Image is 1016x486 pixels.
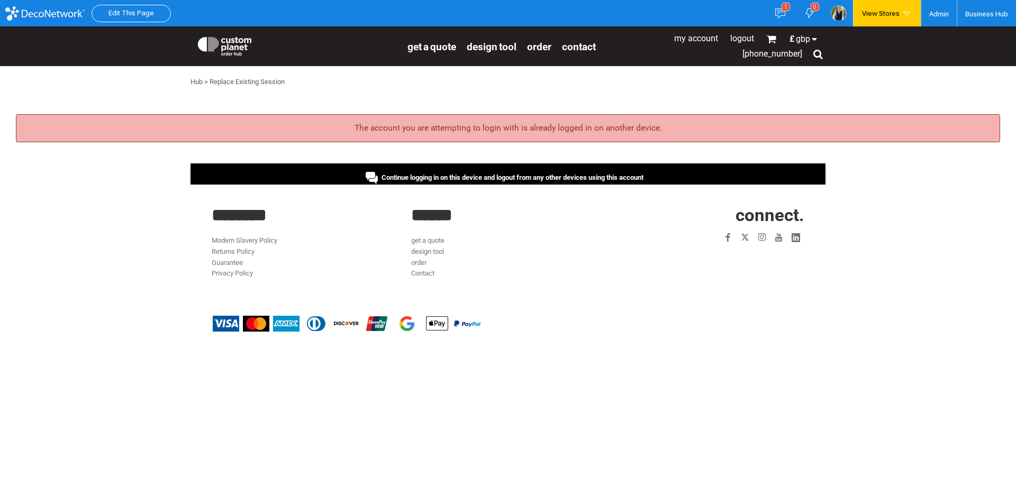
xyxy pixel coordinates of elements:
[190,29,402,61] a: Custom Planet
[411,236,444,244] a: get a quote
[411,259,427,267] a: order
[213,316,239,332] img: Visa
[273,316,300,332] img: American Express
[394,316,420,332] img: Google Pay
[196,34,253,56] img: Custom Planet
[411,269,434,277] a: Contact
[658,252,804,265] iframe: Customer reviews powered by Trustpilot
[811,3,819,11] div: 0
[742,49,802,59] span: [PHONE_NUMBER]
[204,77,208,88] div: >
[454,320,480,327] img: PayPal
[212,259,243,267] a: Guarantee
[333,316,360,332] img: Discover
[407,41,456,53] span: get a quote
[411,247,444,255] a: design tool
[212,247,255,255] a: Returns Policy
[210,77,285,88] div: Replace Existing Session
[382,173,643,181] span: Continue logging in on this device and logout from any other devices using this account
[364,316,390,332] img: China UnionPay
[562,41,596,53] span: Contact
[611,206,804,224] h2: CONNECT.
[108,9,154,17] a: Edit This Page
[212,269,253,277] a: Privacy Policy
[467,41,516,53] span: design tool
[243,316,269,332] img: Mastercard
[562,40,596,52] a: Contact
[527,41,551,53] span: order
[303,316,330,332] img: Diners Club
[407,40,456,52] a: get a quote
[190,78,203,86] a: Hub
[424,316,450,332] img: Apple Pay
[674,33,718,43] a: My Account
[16,114,1000,142] div: The account you are attempting to login with is already logged in on another device.
[790,35,796,43] span: £
[796,35,810,43] span: GBP
[730,33,754,43] a: Logout
[782,3,790,11] div: 1
[212,236,277,244] a: Modern Slavery Policy
[467,40,516,52] a: design tool
[527,40,551,52] a: order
